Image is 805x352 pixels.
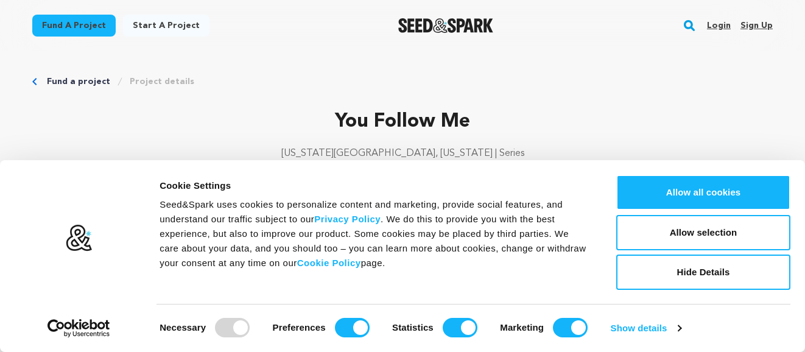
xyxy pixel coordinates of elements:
[707,16,731,35] a: Login
[123,15,209,37] a: Start a project
[500,322,544,333] strong: Marketing
[32,76,773,88] div: Breadcrumb
[392,322,434,333] strong: Statistics
[160,322,206,333] strong: Necessary
[160,197,589,270] div: Seed&Spark uses cookies to personalize content and marketing, provide social features, and unders...
[398,18,494,33] a: Seed&Spark Homepage
[159,313,160,314] legend: Consent Selection
[616,175,790,210] button: Allow all cookies
[273,322,326,333] strong: Preferences
[32,15,116,37] a: Fund a project
[65,224,93,252] img: logo
[611,319,681,337] a: Show details
[130,76,194,88] a: Project details
[616,255,790,290] button: Hide Details
[160,178,589,193] div: Cookie Settings
[297,258,361,268] a: Cookie Policy
[47,76,110,88] a: Fund a project
[740,16,773,35] a: Sign up
[398,18,494,33] img: Seed&Spark Logo Dark Mode
[26,319,132,337] a: Usercentrics Cookiebot - opens in a new window
[32,107,773,136] p: You Follow Me
[314,214,381,224] a: Privacy Policy
[616,215,790,250] button: Allow selection
[32,146,773,161] p: [US_STATE][GEOGRAPHIC_DATA], [US_STATE] | Series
